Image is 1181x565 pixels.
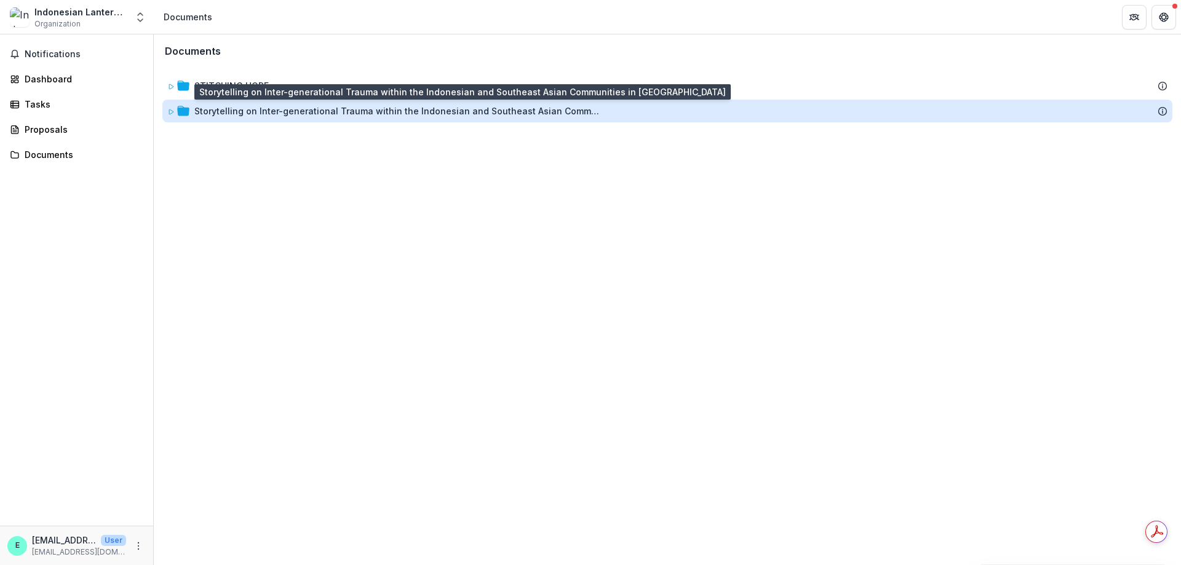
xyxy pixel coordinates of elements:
a: Documents [5,144,148,165]
div: STITCHING HOPE [162,74,1172,97]
span: Notifications [25,49,143,60]
nav: breadcrumb [159,8,217,26]
div: Documents [164,10,212,23]
button: Get Help [1151,5,1176,30]
a: Proposals [5,119,148,140]
button: Notifications [5,44,148,64]
div: Dashboard [25,73,138,85]
img: Indonesian Lantern Media [10,7,30,27]
div: Documents [25,148,138,161]
p: [EMAIL_ADDRESS][DOMAIN_NAME] [32,547,126,558]
button: Partners [1122,5,1147,30]
div: Storytelling on Inter-generational Trauma within the Indonesian and Southeast Asian Communities i... [194,105,600,117]
button: Open entity switcher [132,5,149,30]
h3: Documents [165,45,221,57]
div: Proposals [25,123,138,136]
a: Tasks [5,94,148,114]
div: editorial@indonesianlantern.com [15,542,20,550]
a: Dashboard [5,69,148,89]
p: User [101,535,126,546]
div: Storytelling on Inter-generational Trauma within the Indonesian and Southeast Asian Communities i... [162,100,1172,122]
p: [EMAIL_ADDRESS][DOMAIN_NAME] [32,534,96,547]
div: Indonesian Lantern Media [34,6,127,18]
div: Tasks [25,98,138,111]
span: Organization [34,18,81,30]
button: More [131,539,146,553]
div: STITCHING HOPE [194,79,269,92]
